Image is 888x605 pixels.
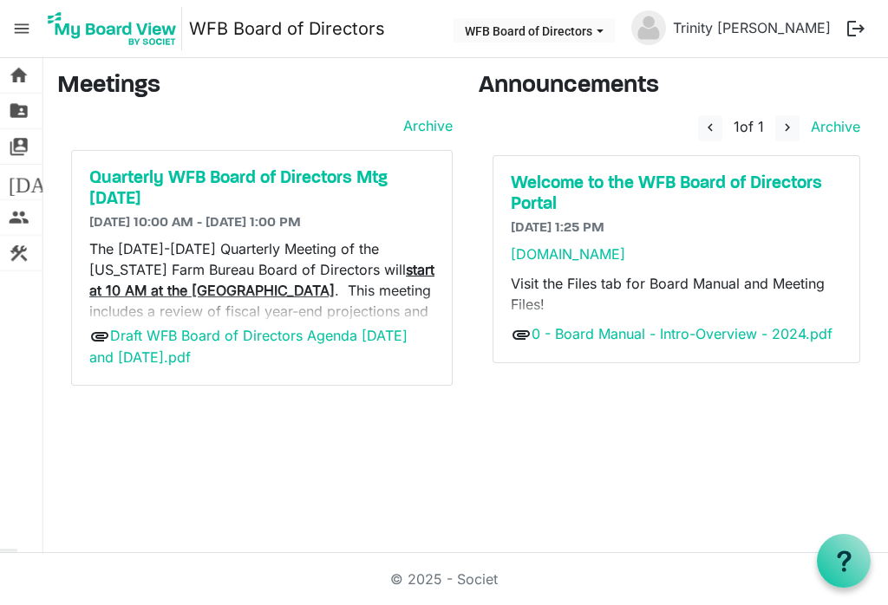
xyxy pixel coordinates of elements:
a: Trinity [PERSON_NAME] [666,10,838,45]
span: folder_shared [9,94,29,128]
p: Visit the Files tab for Board Manual and Meeting Files! [511,273,842,315]
a: My Board View Logo [42,7,189,50]
span: 1 [734,118,740,135]
a: WFB Board of Directors [189,11,385,46]
a: Quarterly WFB Board of Directors Mtg [DATE] [89,168,434,210]
a: [DOMAIN_NAME] [511,245,625,263]
a: © 2025 - Societ [390,570,498,588]
a: Archive [804,118,860,135]
button: logout [838,10,874,47]
h3: Announcements [479,72,874,101]
button: navigate_before [698,115,722,141]
h6: [DATE] 10:00 AM - [DATE] 1:00 PM [89,215,434,231]
span: construction [9,236,29,270]
a: Archive [396,115,453,136]
a: Draft WFB Board of Directors Agenda [DATE] and [DATE].pdf [89,327,408,367]
span: menu [5,12,38,45]
span: home [9,58,29,93]
button: navigate_next [775,115,800,141]
p: The [DATE]-[DATE] Quarterly Meeting of the [US_STATE] Farm Bureau Board of Directors will . This ... [89,238,434,467]
button: WFB Board of Directors dropdownbutton [454,18,615,42]
span: switch_account [9,129,29,164]
img: My Board View Logo [42,7,182,50]
span: navigate_before [702,120,718,135]
a: Welcome to the WFB Board of Directors Portal [511,173,842,215]
span: [DATE] [9,165,75,199]
span: navigate_next [780,120,795,135]
h3: Meetings [57,72,453,101]
span: attachment [511,324,532,345]
span: start at 10 AM at the [GEOGRAPHIC_DATA] [89,261,434,299]
span: attachment [89,326,110,347]
span: [DATE] 1:25 PM [511,221,604,235]
span: of 1 [734,118,764,135]
img: no-profile-picture.svg [631,10,666,45]
span: people [9,200,29,235]
a: 0 - Board Manual - Intro-Overview - 2024.pdf [532,325,832,342]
